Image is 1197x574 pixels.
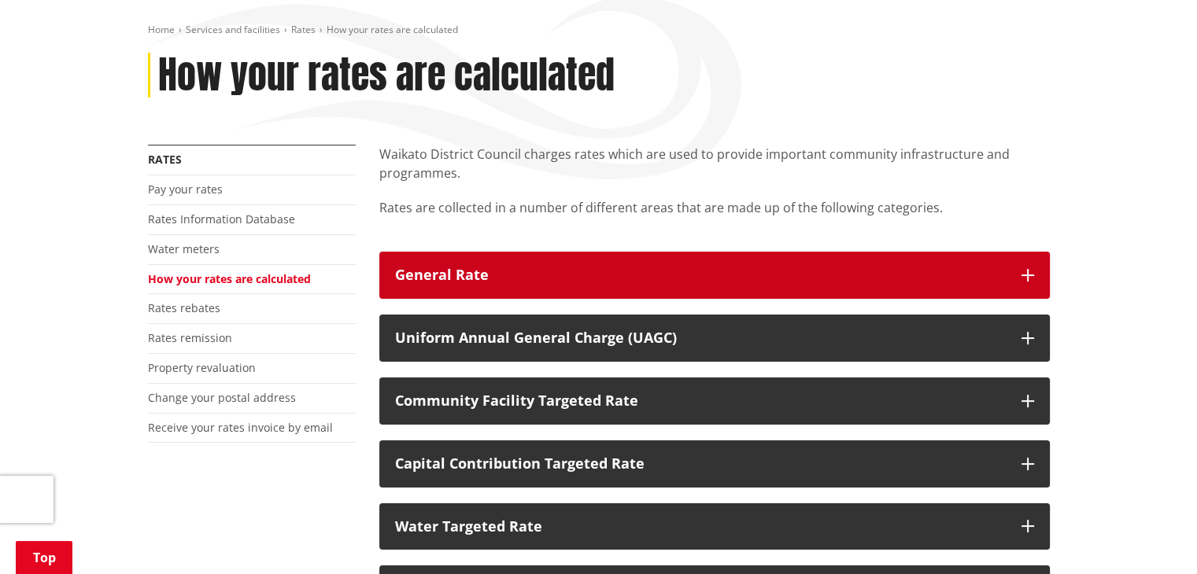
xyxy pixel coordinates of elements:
a: Rates [291,23,316,36]
div: Water Targeted Rate [395,519,1006,535]
button: Water Targeted Rate [379,503,1050,550]
a: Home [148,23,175,36]
a: How your rates are calculated [148,271,311,286]
a: Property revaluation [148,360,256,375]
a: Rates Information Database [148,212,295,226]
div: Capital Contribution Targeted Rate [395,456,1006,472]
p: Waikato District Council charges rates which are used to provide important community infrastructu... [379,145,1050,182]
nav: breadcrumb [148,24,1050,37]
iframe: Messenger Launcher [1125,508,1181,565]
div: Community Facility Targeted Rate [395,393,1006,409]
p: Rates are collected in a number of different areas that are made up of the following categories. [379,198,1050,236]
div: General Rate [395,267,1006,283]
div: Uniform Annual General Charge (UAGC) [395,330,1006,346]
button: Uniform Annual General Charge (UAGC) [379,315,1050,362]
a: Rates [148,152,182,167]
button: Capital Contribution Targeted Rate [379,440,1050,488]
button: Community Facility Targeted Rate [379,377,1050,425]
a: Receive your rates invoice by email [148,420,333,435]
a: Top [16,541,72,574]
a: Water meters [148,241,220,256]
button: General Rate [379,252,1050,299]
a: Pay your rates [148,182,223,197]
a: Rates rebates [148,300,220,315]
a: Rates remission [148,330,232,345]
h1: How your rates are calculated [158,53,615,98]
span: How your rates are calculated [327,23,458,36]
a: Services and facilities [186,23,280,36]
a: Change your postal address [148,390,296,405]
